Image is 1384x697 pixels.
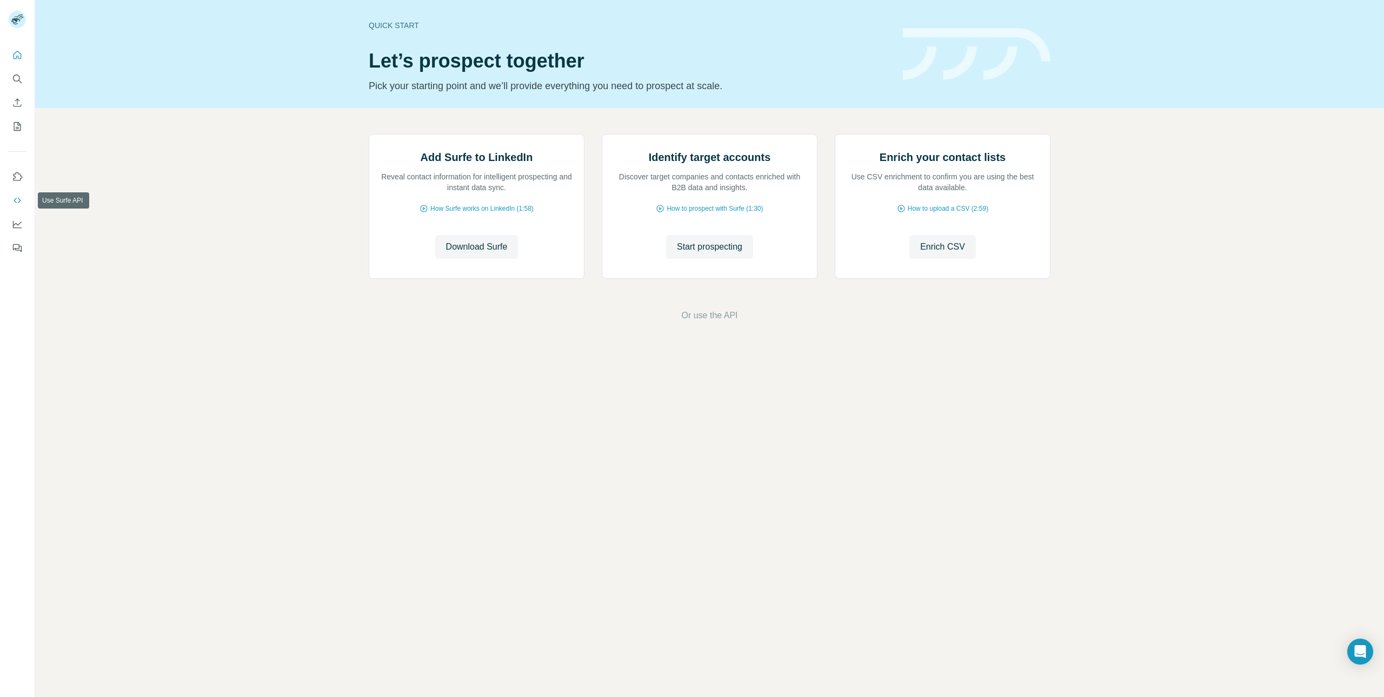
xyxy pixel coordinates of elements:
[9,93,26,112] button: Enrich CSV
[613,171,806,193] p: Discover target companies and contacts enriched with B2B data and insights.
[920,240,965,253] span: Enrich CSV
[9,238,26,258] button: Feedback
[380,171,573,193] p: Reveal contact information for intelligent prospecting and instant data sync.
[369,78,890,93] p: Pick your starting point and we’ll provide everything you need to prospect at scale.
[9,167,26,186] button: Use Surfe on LinkedIn
[430,204,534,213] span: How Surfe works on LinkedIn (1:58)
[908,204,988,213] span: How to upload a CSV (2:59)
[681,309,737,322] button: Or use the API
[9,191,26,210] button: Use Surfe API
[446,240,508,253] span: Download Surfe
[903,28,1050,81] img: banner
[9,117,26,136] button: My lists
[9,45,26,65] button: Quick start
[1347,639,1373,665] div: Open Intercom Messenger
[667,204,763,213] span: How to prospect with Surfe (1:30)
[909,235,976,259] button: Enrich CSV
[666,235,753,259] button: Start prospecting
[421,150,533,165] h2: Add Surfe to LinkedIn
[435,235,518,259] button: Download Surfe
[649,150,771,165] h2: Identify target accounts
[846,171,1039,193] p: Use CSV enrichment to confirm you are using the best data available.
[677,240,742,253] span: Start prospecting
[369,20,890,31] div: Quick start
[880,150,1006,165] h2: Enrich your contact lists
[9,215,26,234] button: Dashboard
[369,50,890,72] h1: Let’s prospect together
[9,69,26,89] button: Search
